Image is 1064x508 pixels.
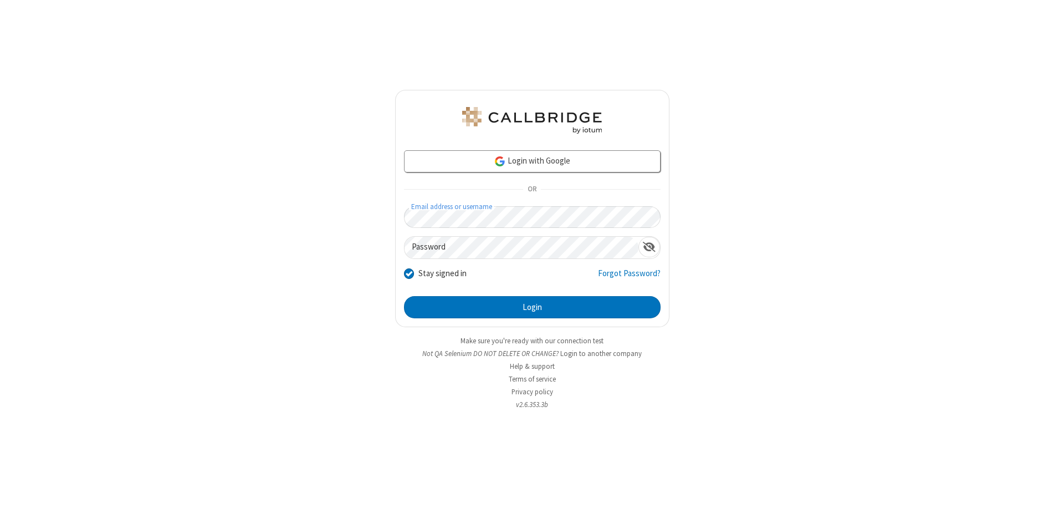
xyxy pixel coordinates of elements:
label: Stay signed in [418,267,467,280]
a: Forgot Password? [598,267,661,288]
li: Not QA Selenium DO NOT DELETE OR CHANGE? [395,348,669,359]
input: Password [405,237,638,258]
span: OR [523,182,541,197]
img: google-icon.png [494,155,506,167]
img: QA Selenium DO NOT DELETE OR CHANGE [460,107,604,134]
iframe: Chat [1036,479,1056,500]
button: Login to another company [560,348,642,359]
a: Help & support [510,362,555,371]
div: Show password [638,237,660,257]
li: v2.6.353.3b [395,399,669,410]
button: Login [404,296,661,318]
input: Email address or username [404,206,661,228]
a: Login with Google [404,150,661,172]
a: Privacy policy [511,387,553,397]
a: Make sure you're ready with our connection test [461,336,603,346]
a: Terms of service [509,374,556,384]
